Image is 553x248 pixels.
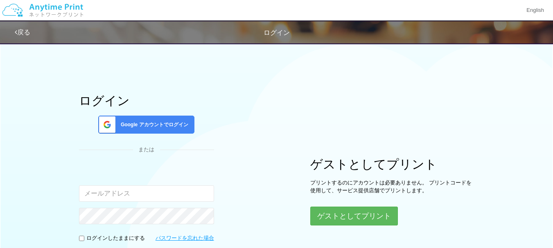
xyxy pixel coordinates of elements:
input: メールアドレス [79,185,214,202]
p: ログインしたままにする [86,234,145,242]
span: ログイン [264,29,290,36]
button: ゲストとしてプリント [310,207,398,225]
a: パスワードを忘れた場合 [156,234,214,242]
h1: ログイン [79,94,214,107]
a: 戻る [15,29,30,36]
div: または [79,146,214,154]
p: プリントするのにアカウントは必要ありません。 プリントコードを使用して、サービス提供店舗でプリントします。 [310,179,474,194]
span: Google アカウントでログイン [117,121,188,128]
h1: ゲストとしてプリント [310,157,474,171]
